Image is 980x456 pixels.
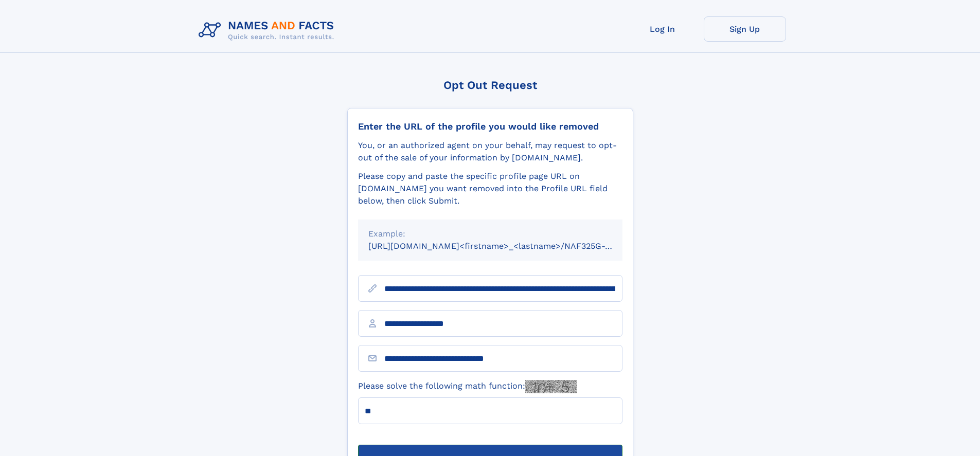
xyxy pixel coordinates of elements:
[368,228,612,240] div: Example:
[358,170,622,207] div: Please copy and paste the specific profile page URL on [DOMAIN_NAME] you want removed into the Pr...
[358,121,622,132] div: Enter the URL of the profile you would like removed
[704,16,786,42] a: Sign Up
[358,380,577,393] label: Please solve the following math function:
[621,16,704,42] a: Log In
[358,139,622,164] div: You, or an authorized agent on your behalf, may request to opt-out of the sale of your informatio...
[347,79,633,92] div: Opt Out Request
[368,241,642,251] small: [URL][DOMAIN_NAME]<firstname>_<lastname>/NAF325G-xxxxxxxx
[194,16,343,44] img: Logo Names and Facts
